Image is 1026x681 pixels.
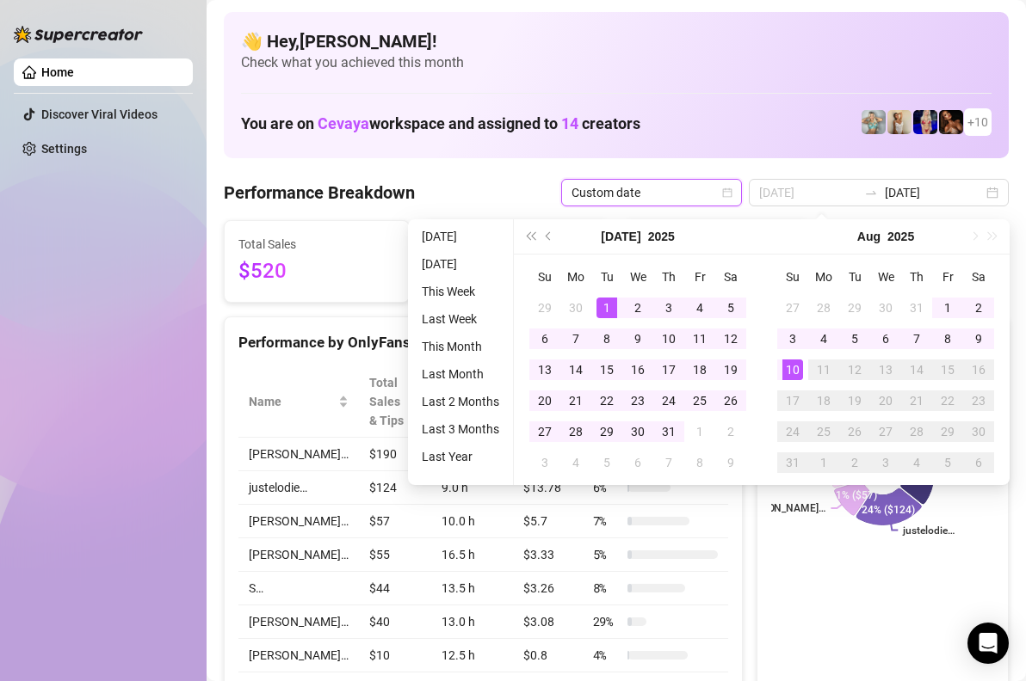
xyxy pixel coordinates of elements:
[238,505,359,538] td: [PERSON_NAME]…
[591,416,622,447] td: 2025-07-29
[932,292,963,323] td: 2025-08-01
[566,452,586,473] div: 4
[813,298,834,318] div: 28
[415,309,506,329] li: Last Week
[963,261,994,292] th: Sa
[715,323,746,354] td: 2025-07-12
[862,110,886,134] img: Olivia
[359,438,431,471] td: $190
[963,447,994,478] td: 2025-09-06
[932,261,963,292] th: Fr
[844,359,865,380] div: 12
[566,421,586,442] div: 28
[932,385,963,416] td: 2025-08-22
[596,421,617,442] div: 29
[864,186,878,199] span: swap-right
[689,359,710,380] div: 18
[782,359,803,380] div: 10
[238,255,395,288] span: $520
[967,623,1009,664] div: Open Intercom Messenger
[967,113,988,132] span: + 10
[906,421,927,442] div: 28
[41,142,87,156] a: Settings
[844,390,865,411] div: 19
[513,639,582,672] td: $0.8
[238,331,728,354] div: Performance by OnlyFans Creator
[653,261,684,292] th: Th
[870,385,901,416] td: 2025-08-20
[359,471,431,505] td: $124
[653,323,684,354] td: 2025-07-10
[782,328,803,349] div: 3
[359,572,431,605] td: $44
[689,298,710,318] div: 4
[901,416,932,447] td: 2025-08-28
[870,323,901,354] td: 2025-08-06
[529,261,560,292] th: Su
[535,421,555,442] div: 27
[870,261,901,292] th: We
[241,29,992,53] h4: 👋 Hey, [PERSON_NAME] !
[684,323,715,354] td: 2025-07-11
[901,292,932,323] td: 2025-07-31
[238,438,359,471] td: [PERSON_NAME]…
[963,323,994,354] td: 2025-08-09
[622,416,653,447] td: 2025-07-30
[622,323,653,354] td: 2025-07-09
[521,219,540,254] button: Last year (Control + left)
[932,323,963,354] td: 2025-08-08
[906,359,927,380] div: 14
[864,186,878,199] span: to
[844,421,865,442] div: 26
[875,390,896,411] div: 20
[529,292,560,323] td: 2025-06-29
[359,505,431,538] td: $57
[722,187,732,198] span: calendar
[535,298,555,318] div: 29
[968,421,989,442] div: 30
[715,261,746,292] th: Sa
[415,226,506,247] li: [DATE]
[777,354,808,385] td: 2025-08-10
[777,447,808,478] td: 2025-08-31
[885,183,983,202] input: End date
[513,538,582,572] td: $3.33
[415,391,506,412] li: Last 2 Months
[622,292,653,323] td: 2025-07-02
[839,385,870,416] td: 2025-08-19
[593,545,621,564] span: 5 %
[369,373,407,430] span: Total Sales & Tips
[782,298,803,318] div: 27
[627,452,648,473] div: 6
[560,416,591,447] td: 2025-07-28
[684,416,715,447] td: 2025-08-01
[596,359,617,380] div: 15
[937,328,958,349] div: 8
[777,323,808,354] td: 2025-08-03
[535,452,555,473] div: 3
[720,390,741,411] div: 26
[431,538,513,572] td: 16.5 h
[653,447,684,478] td: 2025-08-07
[601,219,640,254] button: Choose a month
[622,447,653,478] td: 2025-08-06
[593,579,621,598] span: 8 %
[839,323,870,354] td: 2025-08-05
[238,235,395,254] span: Total Sales
[808,323,839,354] td: 2025-08-04
[808,261,839,292] th: Mo
[560,385,591,416] td: 2025-07-21
[591,261,622,292] th: Tu
[593,512,621,531] span: 7 %
[839,261,870,292] th: Tu
[901,385,932,416] td: 2025-08-21
[808,354,839,385] td: 2025-08-11
[808,447,839,478] td: 2025-09-01
[238,538,359,572] td: [PERSON_NAME]…
[963,292,994,323] td: 2025-08-02
[591,447,622,478] td: 2025-08-05
[596,452,617,473] div: 5
[622,354,653,385] td: 2025-07-16
[684,385,715,416] td: 2025-07-25
[359,639,431,672] td: $10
